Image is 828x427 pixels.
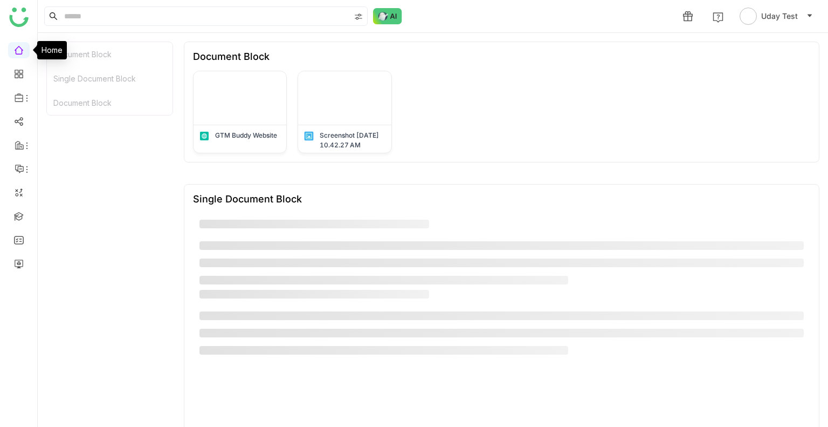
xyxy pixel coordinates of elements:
[9,8,29,27] img: logo
[37,41,67,59] div: Home
[740,8,757,25] img: avatar
[303,131,314,141] img: png.svg
[47,91,172,115] div: Document Block
[199,131,210,141] img: article.svg
[713,12,723,23] img: help.svg
[354,12,363,21] img: search-type.svg
[298,71,391,125] img: 6858f8b3594932469e840d5a
[47,66,172,91] div: Single Document Block
[737,8,815,25] button: Uday Test
[215,131,277,140] div: GTM Buddy Website
[47,42,172,66] div: Document Block
[194,71,286,125] img: 6864b9d5521627553078eecb
[193,193,302,205] div: Single Document Block
[320,131,385,150] div: Screenshot [DATE] 10.42.27 AM
[193,51,270,62] div: Document Block
[761,10,798,22] span: Uday Test
[373,8,402,24] img: ask-buddy-normal.svg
